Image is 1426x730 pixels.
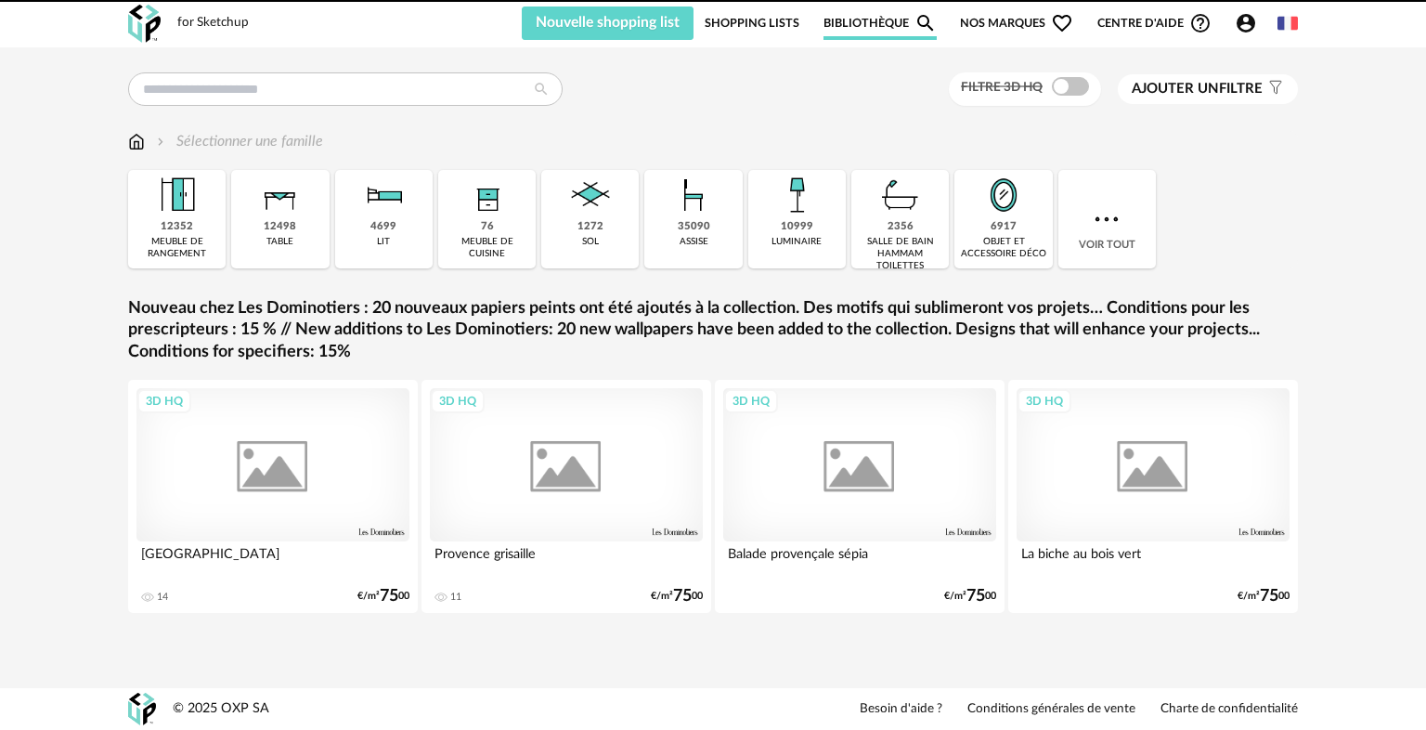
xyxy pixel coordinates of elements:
div: assise [680,236,708,248]
span: Account Circle icon [1235,12,1265,34]
div: luminaire [771,236,822,248]
span: 75 [1260,590,1278,603]
span: Filter icon [1263,80,1284,98]
a: Shopping Lists [705,7,799,40]
div: 35090 [678,220,710,234]
div: 2356 [888,220,914,234]
span: Filtre 3D HQ [961,81,1043,94]
span: Nouvelle shopping list [536,15,680,30]
span: Nos marques [960,7,1073,40]
img: Miroir.png [979,170,1029,220]
div: 14 [157,591,168,604]
div: 3D HQ [1018,389,1071,413]
div: © 2025 OXP SA [173,700,269,718]
div: 10999 [781,220,813,234]
span: 75 [966,590,985,603]
a: Conditions générales de vente [967,701,1135,718]
div: meuble de cuisine [444,236,530,260]
span: Magnify icon [914,12,937,34]
div: €/m² 00 [651,590,703,603]
a: 3D HQ [GEOGRAPHIC_DATA] 14 €/m²7500 [128,380,418,613]
div: 4699 [370,220,396,234]
span: Account Circle icon [1235,12,1257,34]
div: €/m² 00 [1238,590,1290,603]
div: for Sketchup [177,15,249,32]
div: 1272 [577,220,603,234]
div: 3D HQ [137,389,191,413]
div: 3D HQ [724,389,778,413]
div: Voir tout [1058,170,1156,268]
a: Besoin d'aide ? [860,701,942,718]
img: Luminaire.png [771,170,822,220]
span: Centre d'aideHelp Circle Outline icon [1097,12,1212,34]
a: 3D HQ Provence grisaille 11 €/m²7500 [421,380,711,613]
img: OXP [128,693,156,725]
div: lit [377,236,390,248]
div: 12352 [161,220,193,234]
div: €/m² 00 [357,590,409,603]
img: Rangement.png [462,170,512,220]
img: OXP [128,5,161,43]
div: objet et accessoire déco [960,236,1046,260]
span: Ajouter un [1132,82,1219,96]
div: [GEOGRAPHIC_DATA] [136,541,409,579]
div: table [266,236,293,248]
div: Provence grisaille [430,541,703,579]
a: Charte de confidentialité [1160,701,1298,718]
a: 3D HQ Balade provençale sépia €/m²7500 [715,380,1005,613]
img: fr [1277,13,1298,33]
div: 6917 [991,220,1017,234]
a: Nouveau chez Les Dominotiers : 20 nouveaux papiers peints ont été ajoutés à la collection. Des mo... [128,298,1298,363]
div: 3D HQ [431,389,485,413]
div: meuble de rangement [134,236,220,260]
img: Salle%20de%20bain.png [875,170,926,220]
img: svg+xml;base64,PHN2ZyB3aWR0aD0iMTYiIGhlaWdodD0iMTYiIHZpZXdCb3g9IjAgMCAxNiAxNiIgZmlsbD0ibm9uZSIgeG... [153,131,168,152]
img: Meuble%20de%20rangement.png [152,170,202,220]
span: filtre [1132,80,1263,98]
img: svg+xml;base64,PHN2ZyB3aWR0aD0iMTYiIGhlaWdodD0iMTciIHZpZXdCb3g9IjAgMCAxNiAxNyIgZmlsbD0ibm9uZSIgeG... [128,131,145,152]
span: Heart Outline icon [1051,12,1073,34]
div: sol [582,236,599,248]
img: Table.png [255,170,305,220]
button: Nouvelle shopping list [522,7,694,40]
button: Ajouter unfiltre Filter icon [1118,74,1298,104]
a: 3D HQ La biche au bois vert €/m²7500 [1008,380,1298,613]
div: €/m² 00 [944,590,996,603]
img: Literie.png [358,170,408,220]
div: 12498 [264,220,296,234]
img: more.7b13dc1.svg [1090,202,1123,236]
img: Assise.png [668,170,719,220]
span: 75 [673,590,692,603]
a: BibliothèqueMagnify icon [823,7,937,40]
span: 75 [380,590,398,603]
div: Balade provençale sépia [723,541,996,579]
div: Sélectionner une famille [153,131,323,152]
div: 11 [450,591,461,604]
div: 76 [481,220,494,234]
span: Help Circle Outline icon [1189,12,1212,34]
img: Sol.png [565,170,616,220]
div: salle de bain hammam toilettes [857,236,943,272]
div: La biche au bois vert [1017,541,1290,579]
